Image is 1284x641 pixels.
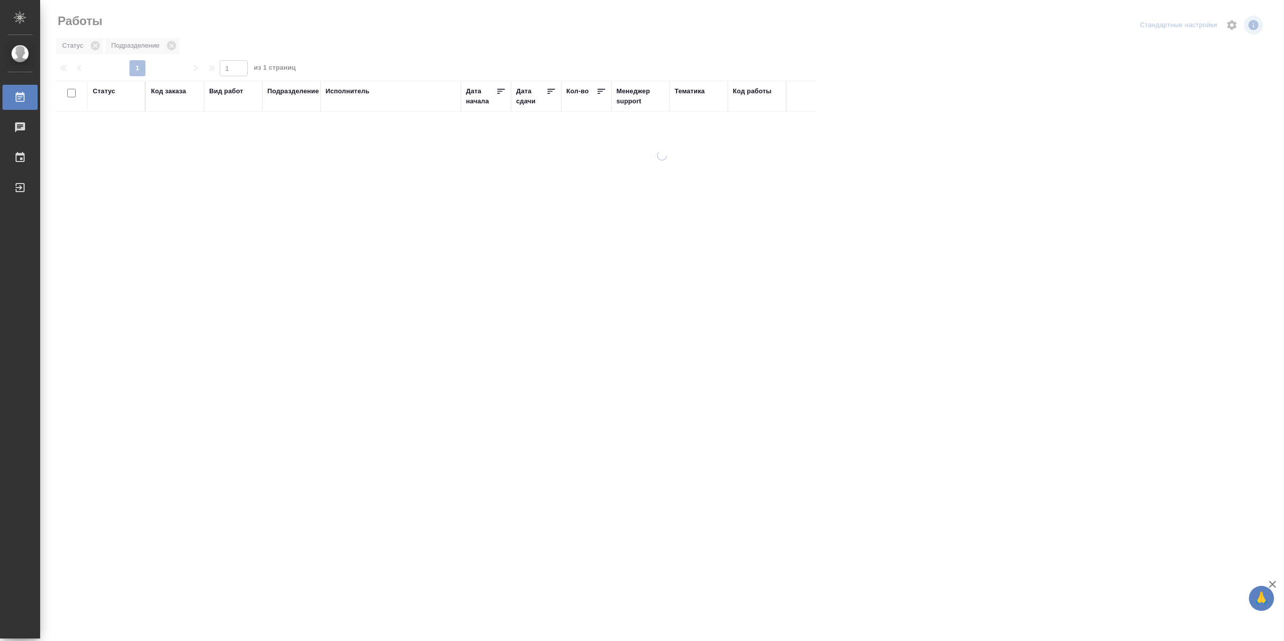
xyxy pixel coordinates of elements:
[733,86,771,96] div: Код работы
[516,86,546,106] div: Дата сдачи
[1249,586,1274,611] button: 🙏
[675,86,705,96] div: Тематика
[151,86,186,96] div: Код заказа
[93,86,115,96] div: Статус
[326,86,370,96] div: Исполнитель
[1253,588,1270,609] span: 🙏
[566,86,589,96] div: Кол-во
[267,86,319,96] div: Подразделение
[466,86,496,106] div: Дата начала
[209,86,243,96] div: Вид работ
[616,86,665,106] div: Менеджер support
